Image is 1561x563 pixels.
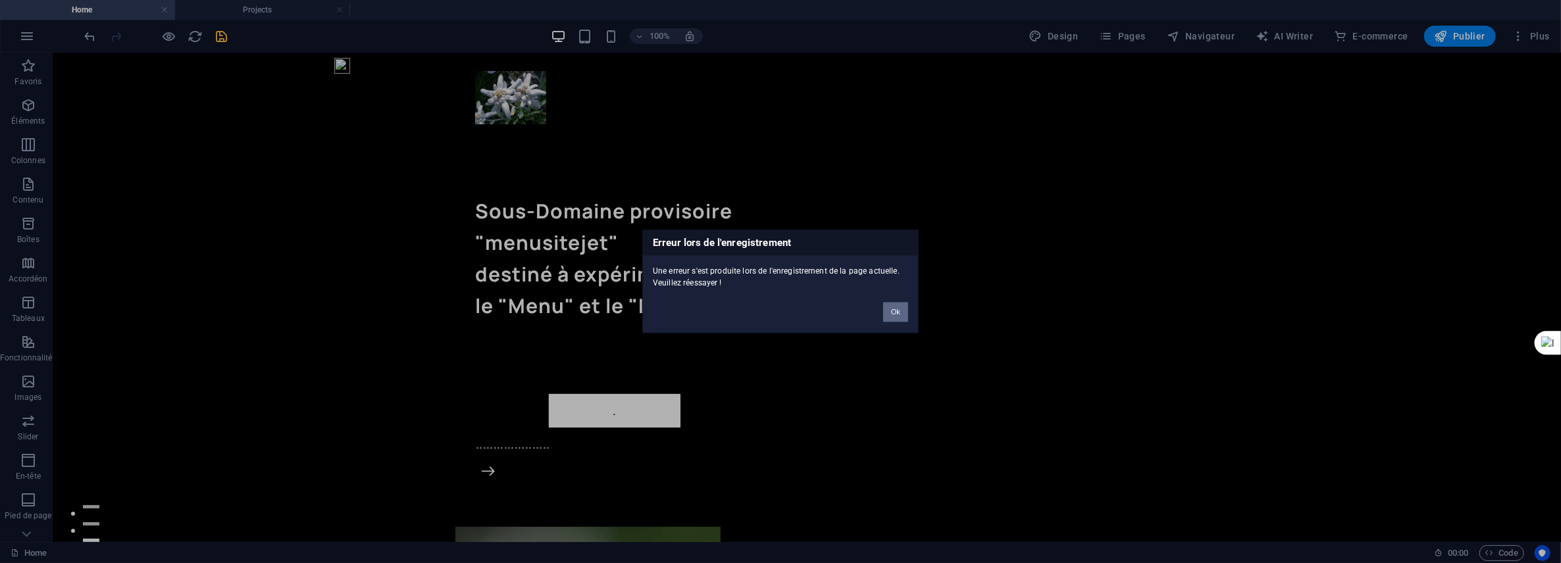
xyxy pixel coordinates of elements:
button: Ok [883,303,908,322]
div: Une erreur s'est produite lors de l'enregistrement de la page actuelle. Veuillez réessayer ! [643,256,918,289]
button: 1 [30,453,47,456]
h3: Erreur lors de l'enregistrement [643,231,918,256]
button: 3 [30,486,47,489]
button: 2 [30,470,47,473]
